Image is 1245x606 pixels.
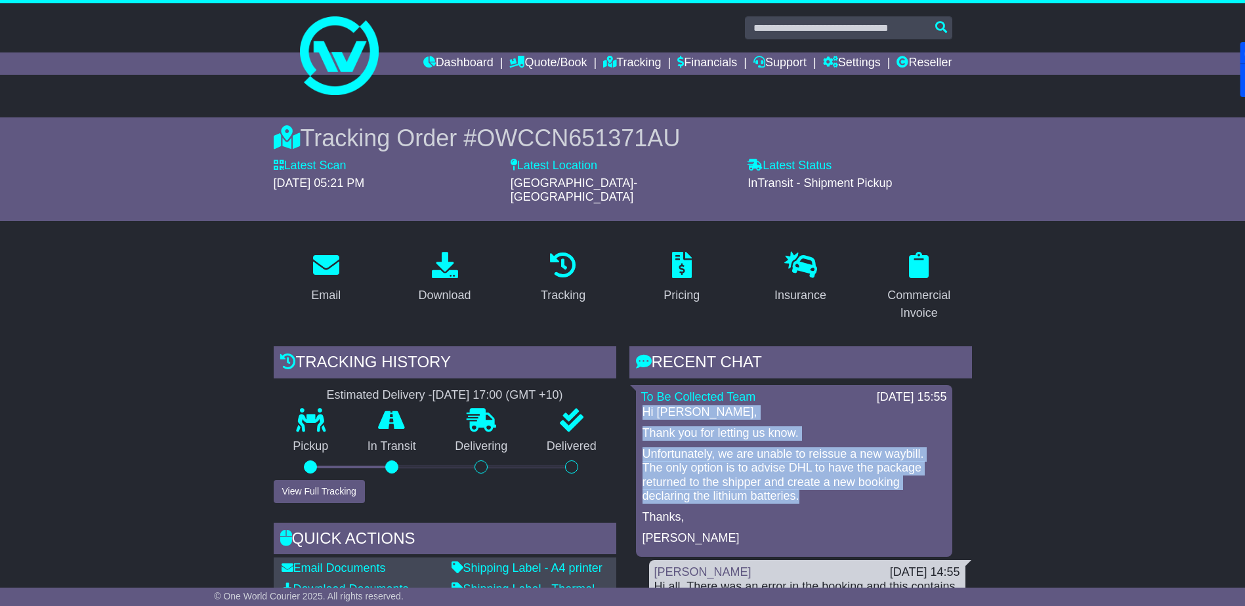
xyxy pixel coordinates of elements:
a: Financials [677,52,737,75]
div: Estimated Delivery - [274,388,616,403]
p: Hi [PERSON_NAME], [643,405,946,420]
div: Email [311,287,341,304]
a: Dashboard [423,52,494,75]
span: [DATE] 05:21 PM [274,176,365,190]
a: Reseller [897,52,952,75]
p: Delivering [436,439,528,454]
span: InTransit - Shipment Pickup [748,176,892,190]
div: Pricing [664,287,700,304]
div: [DATE] 14:55 [890,565,960,580]
a: Shipping Label - A4 printer [452,561,602,575]
a: Insurance [766,247,835,309]
div: Tracking Order # [274,124,972,152]
p: Pickup [274,439,348,454]
a: To Be Collected Team [641,390,756,403]
a: Pricing [655,247,708,309]
div: Download [418,287,471,304]
a: Quote/Book [509,52,587,75]
div: Quick Actions [274,523,616,558]
span: © One World Courier 2025. All rights reserved. [214,591,404,601]
div: Tracking [541,287,585,304]
div: Tracking history [274,346,616,382]
a: Tracking [532,247,594,309]
a: Email [303,247,349,309]
p: Thanks, [643,510,946,525]
span: OWCCN651371AU [476,125,680,151]
span: [GEOGRAPHIC_DATA]-[GEOGRAPHIC_DATA] [511,176,637,204]
label: Latest Scan [274,159,347,173]
a: Email Documents [282,561,386,575]
p: Delivered [527,439,616,454]
a: Commercial Invoice [866,247,972,327]
a: Support [753,52,807,75]
a: Download Documents [282,582,409,596]
a: Tracking [603,52,661,75]
a: Download [410,247,479,309]
a: Settings [823,52,881,75]
div: Commercial Invoice [875,287,963,322]
div: [DATE] 15:55 [877,390,947,405]
p: Thank you for letting us know. [643,426,946,441]
div: RECENT CHAT [629,346,972,382]
p: In Transit [348,439,436,454]
button: View Full Tracking [274,480,365,503]
a: [PERSON_NAME] [654,565,751,578]
p: [PERSON_NAME] [643,531,946,546]
div: [DATE] 17:00 (GMT +10) [433,388,563,403]
label: Latest Location [511,159,597,173]
label: Latest Status [748,159,832,173]
div: Insurance [774,287,826,304]
p: Unfortunately, we are unable to reissue a new waybill. The only option is to advise DHL to have t... [643,447,946,504]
